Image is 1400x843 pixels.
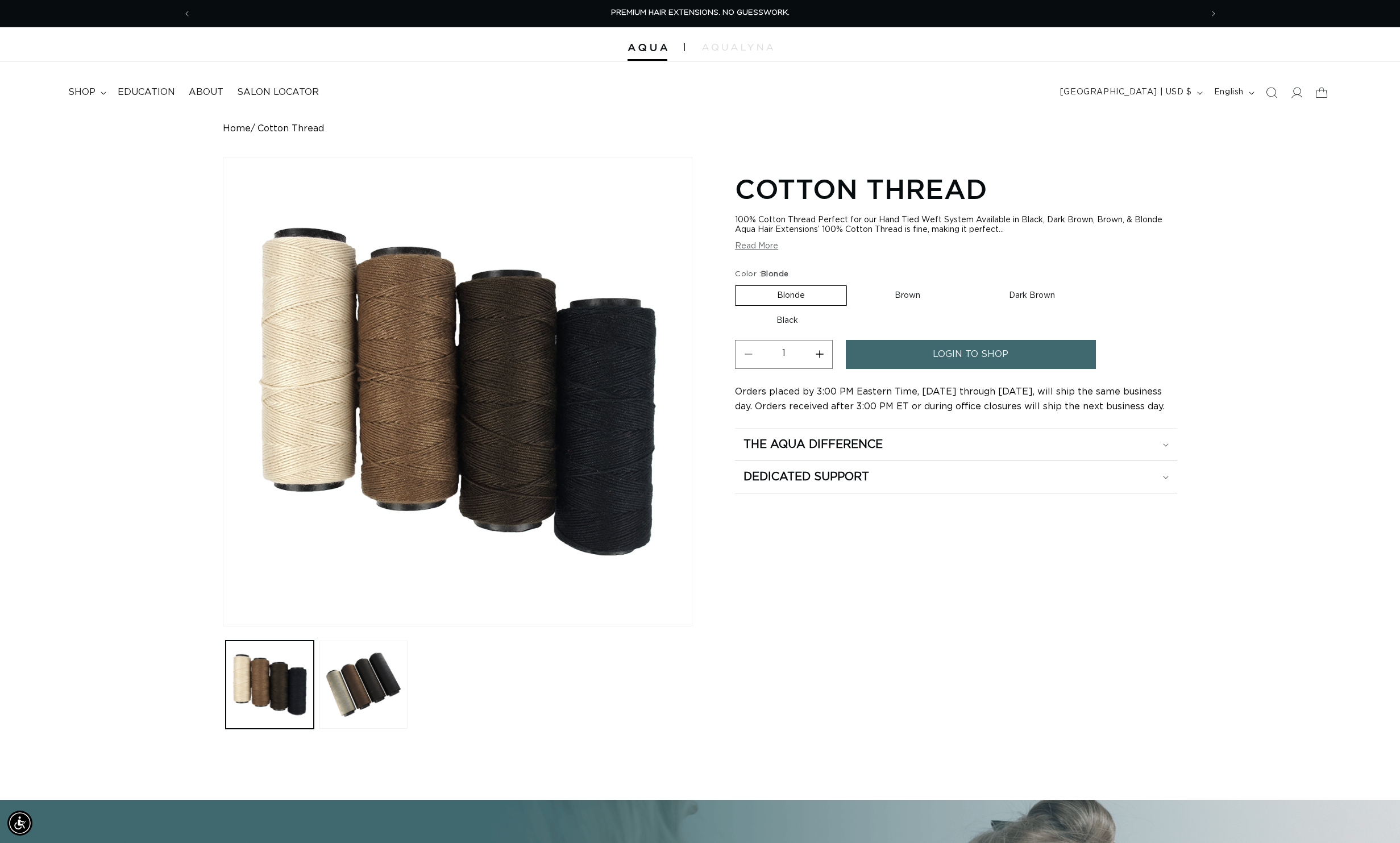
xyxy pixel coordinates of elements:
[319,641,408,729] button: Load image 2 in gallery view
[735,461,1177,493] summary: Dedicated Support
[735,171,1177,206] h1: Cotton Thread
[735,429,1177,460] summary: The Aqua Difference
[223,123,251,134] a: Home
[743,437,883,452] h2: The Aqua Difference
[761,271,788,278] span: Blonde
[118,86,175,98] span: Education
[1207,82,1259,103] button: English
[611,9,790,16] span: PREMIUM HAIR EXTENSIONS. NO GUESSWORK.
[846,340,1096,369] a: login to shop
[61,80,111,105] summary: shop
[1259,80,1284,105] summary: Search
[735,285,847,306] label: Blonde
[735,269,790,280] legend: Color :
[933,340,1008,369] span: login to shop
[223,157,692,732] media-gallery: Gallery Viewer
[223,123,1178,134] nav: breadcrumbs
[628,44,667,52] img: Aqua Hair Extensions
[111,80,182,105] a: Education
[226,641,314,729] button: Load image 1 in gallery view
[1201,3,1226,24] button: Next announcement
[68,86,95,98] span: shop
[257,123,324,134] span: Cotton Thread
[735,215,1177,235] div: 100% Cotton Thread Perfect for our Hand Tied Weft System Available in Black, Dark Brown, Brown, &...
[1343,788,1400,843] iframe: Chat Widget
[223,157,692,626] img: Threada
[175,3,200,24] button: Previous announcement
[743,470,869,484] h2: Dedicated Support
[853,286,962,305] label: Brown
[1214,86,1244,98] span: English
[735,242,778,251] button: Read More
[7,811,32,836] div: Accessibility Menu
[189,86,223,98] span: About
[1053,82,1207,103] button: [GEOGRAPHIC_DATA] | USD $
[702,44,773,51] img: aqualyna.com
[967,286,1096,305] label: Dark Brown
[182,80,230,105] a: About
[1060,86,1192,98] span: [GEOGRAPHIC_DATA] | USD $
[735,311,840,330] label: Black
[237,86,319,98] span: Salon Locator
[230,80,326,105] a: Salon Locator
[735,387,1165,411] span: Orders placed by 3:00 PM Eastern Time, [DATE] through [DATE], will ship the same business day. Or...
